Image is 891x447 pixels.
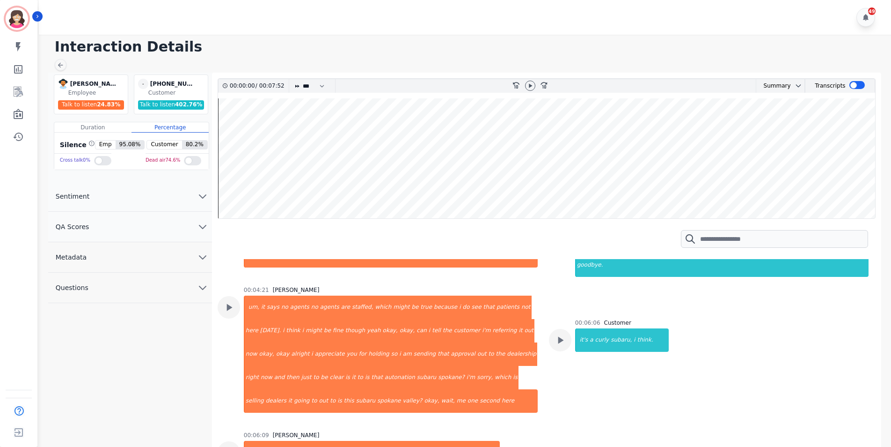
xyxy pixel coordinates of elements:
[458,296,461,319] div: i
[416,366,437,389] div: subaru
[258,343,275,366] div: okay,
[197,191,208,202] svg: chevron down
[440,389,456,413] div: wait,
[282,319,285,343] div: i
[293,389,311,413] div: going
[482,296,496,319] div: that
[343,389,355,413] div: this
[329,366,345,389] div: clear
[314,343,346,366] div: appreciate
[494,366,512,389] div: which
[512,366,519,389] div: is
[48,222,97,231] span: QA Scores
[419,296,433,319] div: true
[467,389,479,413] div: one
[245,319,259,343] div: here
[68,89,126,97] div: Employee
[305,319,323,343] div: might
[610,328,633,352] div: subaru,
[501,389,538,413] div: here
[340,296,351,319] div: are
[116,141,145,149] span: 95.08 %
[48,212,212,242] button: QA Scores chevron down
[197,282,208,293] svg: chevron down
[495,343,506,366] div: the
[351,366,357,389] div: it
[442,319,453,343] div: the
[476,343,488,366] div: out
[245,296,260,319] div: um,
[260,366,273,389] div: now
[488,343,495,366] div: to
[54,122,131,133] div: Duration
[245,343,258,366] div: now
[374,296,392,319] div: which
[55,38,882,55] h1: Interaction Details
[376,389,402,413] div: spokane
[320,366,329,389] div: be
[197,221,208,232] svg: chevron down
[48,253,94,262] span: Metadata
[456,389,467,413] div: me
[382,319,399,343] div: okay,
[147,141,182,149] span: Customer
[795,82,802,89] svg: chevron down
[58,100,124,110] div: Talk to listen
[518,319,523,343] div: it
[273,286,320,294] div: [PERSON_NAME]
[244,286,269,294] div: 00:04:21
[481,319,491,343] div: i'm
[257,79,283,93] div: 00:07:52
[576,328,589,352] div: it's
[95,141,116,149] span: Emp
[310,343,314,366] div: i
[275,343,291,366] div: okay
[344,366,351,389] div: is
[148,89,206,97] div: Customer
[384,366,416,389] div: autonation
[48,273,212,303] button: Questions chevron down
[336,389,343,413] div: is
[245,366,260,389] div: right
[260,296,266,319] div: it
[398,343,402,366] div: i
[182,141,207,149] span: 80.2 %
[471,296,482,319] div: see
[594,328,610,352] div: curly
[301,319,305,343] div: i
[433,296,458,319] div: because
[131,122,209,133] div: Percentage
[450,343,476,366] div: approval
[138,100,204,110] div: Talk to listen
[466,366,476,389] div: i'm
[428,319,431,343] div: i
[280,296,289,319] div: no
[273,432,320,439] div: [PERSON_NAME]
[351,296,374,319] div: staffed,
[48,242,212,273] button: Metadata chevron down
[48,192,97,201] span: Sentiment
[60,154,90,167] div: Cross talk 0 %
[266,296,280,319] div: says
[58,140,95,149] div: Silence
[392,296,410,319] div: might
[868,7,876,15] div: 49
[150,79,197,89] div: [PHONE_NUMBER]
[230,79,287,93] div: /
[358,343,368,366] div: for
[323,319,332,343] div: be
[355,389,376,413] div: subaru
[479,389,501,413] div: second
[146,154,180,167] div: Dead air 74.6 %
[476,366,494,389] div: sorry,
[319,296,340,319] div: agents
[273,366,286,389] div: and
[410,296,419,319] div: be
[437,343,450,366] div: that
[346,343,358,366] div: you
[462,296,471,319] div: do
[244,432,269,439] div: 00:06:09
[289,296,310,319] div: agents
[437,366,466,389] div: spokane?
[756,79,791,93] div: Summary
